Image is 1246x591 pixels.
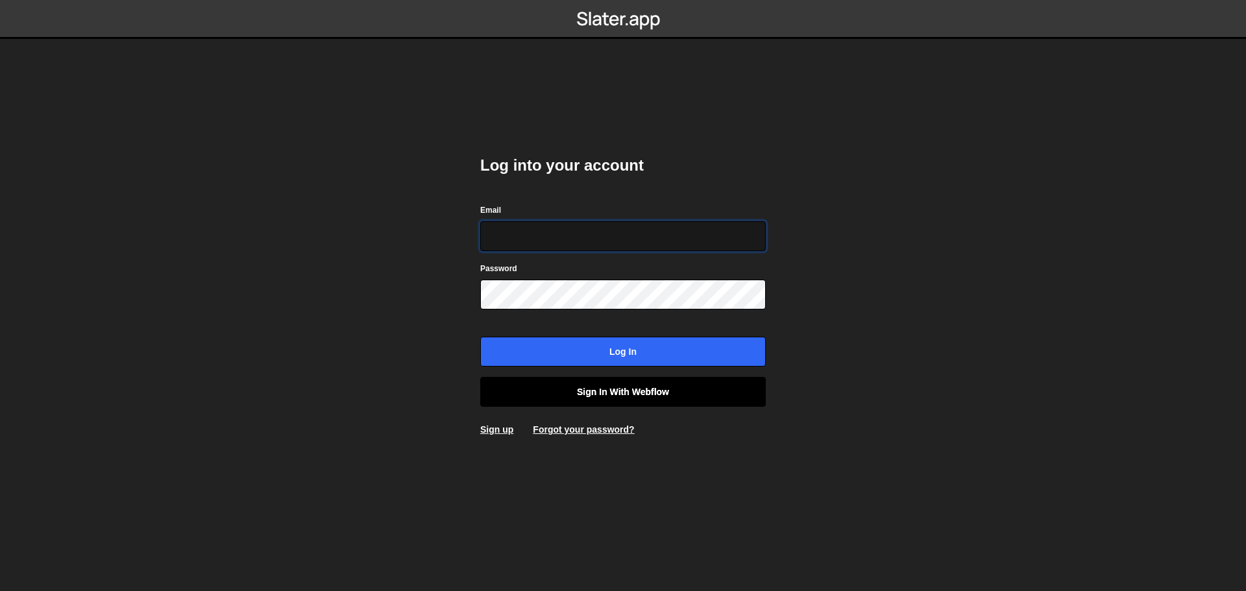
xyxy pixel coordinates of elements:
[480,262,517,275] label: Password
[480,377,766,407] a: Sign in with Webflow
[533,424,634,435] a: Forgot your password?
[480,337,766,367] input: Log in
[480,155,766,176] h2: Log into your account
[480,424,513,435] a: Sign up
[480,204,501,217] label: Email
